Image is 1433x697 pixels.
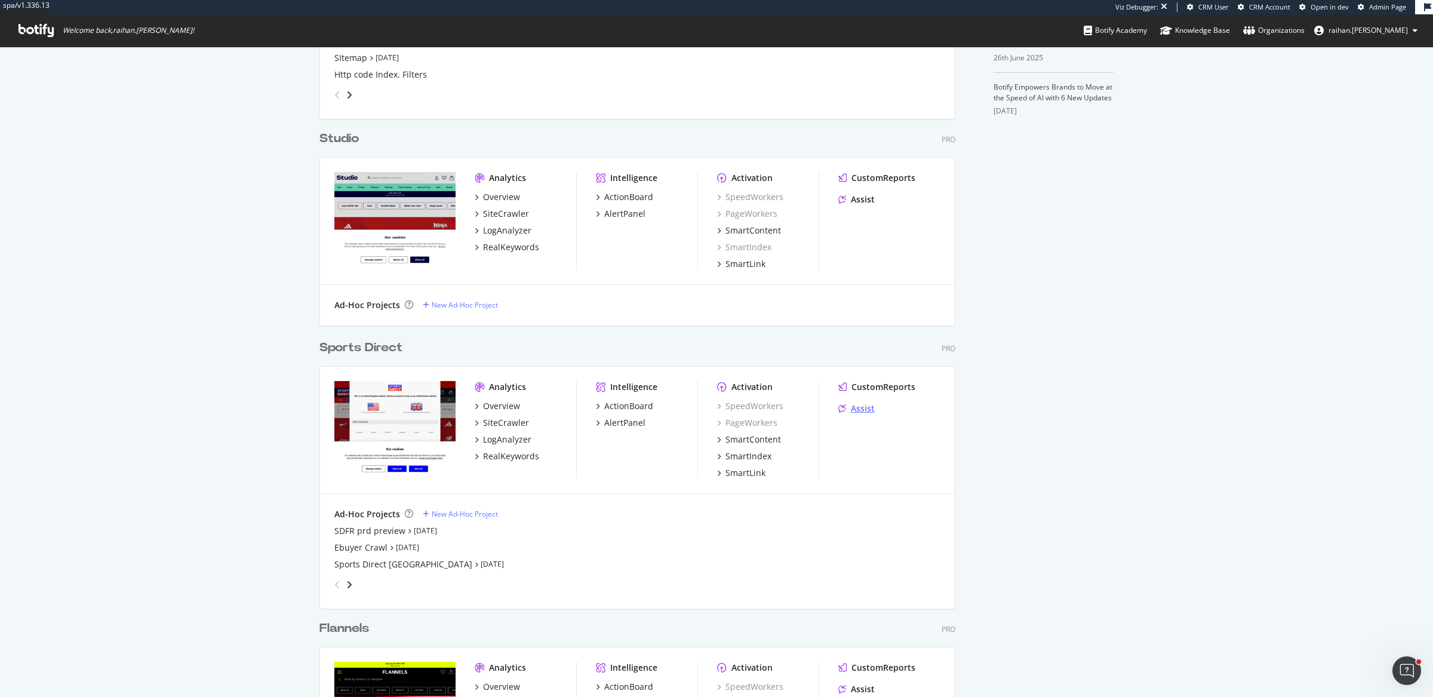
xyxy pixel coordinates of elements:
[731,172,773,184] div: Activation
[717,191,783,203] a: SpeedWorkers
[717,681,783,693] a: SpeedWorkers
[717,208,777,220] div: PageWorkers
[717,258,765,270] a: SmartLink
[1160,14,1230,47] a: Knowledge Base
[596,681,653,693] a: ActionBoard
[1249,2,1290,11] span: CRM Account
[319,130,364,148] a: Studio
[483,191,520,203] div: Overview
[717,467,765,479] a: SmartLink
[1187,2,1229,12] a: CRM User
[731,381,773,393] div: Activation
[319,620,374,637] a: Flannels
[334,508,400,520] div: Ad-Hoc Projects
[483,400,520,412] div: Overview
[731,662,773,674] div: Activation
[725,450,771,462] div: SmartIndex
[851,194,875,205] div: Assist
[725,258,765,270] div: SmartLink
[942,624,955,634] div: Pro
[725,467,765,479] div: SmartLink
[1084,24,1147,36] div: Botify Academy
[334,172,456,269] img: studio.co.uk
[942,343,955,354] div: Pro
[334,558,472,570] a: Sports Direct [GEOGRAPHIC_DATA]
[396,542,419,552] a: [DATE]
[489,381,526,393] div: Analytics
[483,208,529,220] div: SiteCrawler
[481,559,504,569] a: [DATE]
[334,525,405,537] a: SDFR prd preview
[610,662,657,674] div: Intelligence
[1329,25,1408,35] span: raihan.ahmed
[483,434,531,446] div: LogAnalyzer
[319,339,402,357] div: Sports Direct
[604,400,653,412] div: ActionBoard
[994,106,1114,116] div: [DATE]
[483,681,520,693] div: Overview
[489,172,526,184] div: Analytics
[334,69,427,81] a: Http code Index. Filters
[475,681,520,693] a: Overview
[1299,2,1349,12] a: Open in dev
[717,417,777,429] a: PageWorkers
[838,172,915,184] a: CustomReports
[319,130,359,148] div: Studio
[1160,24,1230,36] div: Knowledge Base
[851,172,915,184] div: CustomReports
[596,208,645,220] a: AlertPanel
[319,339,407,357] a: Sports Direct
[596,417,645,429] a: AlertPanel
[475,417,529,429] a: SiteCrawler
[414,526,437,536] a: [DATE]
[610,381,657,393] div: Intelligence
[330,85,345,105] div: angle-left
[838,683,875,695] a: Assist
[1115,2,1158,12] div: Viz Debugger:
[838,403,875,414] a: Assist
[596,191,653,203] a: ActionBoard
[838,194,875,205] a: Assist
[489,662,526,674] div: Analytics
[475,241,539,253] a: RealKeywords
[475,191,520,203] a: Overview
[725,434,781,446] div: SmartContent
[432,509,498,519] div: New Ad-Hoc Project
[483,241,539,253] div: RealKeywords
[725,225,781,237] div: SmartContent
[1369,2,1406,11] span: Admin Page
[345,89,353,101] div: angle-right
[604,191,653,203] div: ActionBoard
[942,134,955,145] div: Pro
[475,208,529,220] a: SiteCrawler
[334,299,400,311] div: Ad-Hoc Projects
[423,509,498,519] a: New Ad-Hoc Project
[475,225,531,237] a: LogAnalyzer
[334,381,456,478] img: sportsdirect.com
[596,400,653,412] a: ActionBoard
[475,400,520,412] a: Overview
[838,662,915,674] a: CustomReports
[717,225,781,237] a: SmartContent
[475,450,539,462] a: RealKeywords
[851,403,875,414] div: Assist
[994,7,1107,50] a: Leveling the Playing Field: Why Growth-Stage Companies Are at a Search Crossroads, and What Comes...
[717,241,771,253] a: SmartIndex
[483,450,539,462] div: RealKeywords
[851,683,875,695] div: Assist
[717,434,781,446] a: SmartContent
[1238,2,1290,12] a: CRM Account
[717,450,771,462] a: SmartIndex
[423,300,498,310] a: New Ad-Hoc Project
[432,300,498,310] div: New Ad-Hoc Project
[376,53,399,63] a: [DATE]
[334,52,367,64] a: SItemap
[610,172,657,184] div: Intelligence
[838,381,915,393] a: CustomReports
